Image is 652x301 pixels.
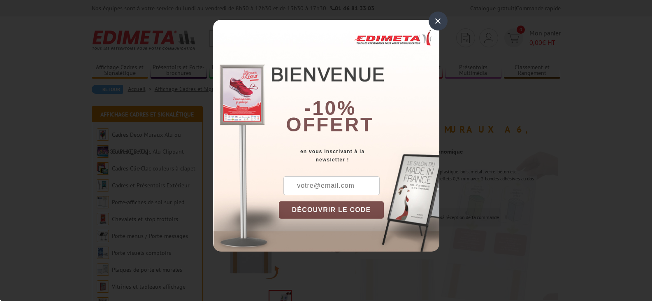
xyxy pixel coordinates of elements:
div: en vous inscrivant à la newsletter ! [279,147,439,164]
b: -10% [304,97,356,119]
div: × [429,12,448,30]
input: votre@email.com [283,176,380,195]
button: DÉCOUVRIR LE CODE [279,201,384,219]
font: offert [286,114,374,135]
